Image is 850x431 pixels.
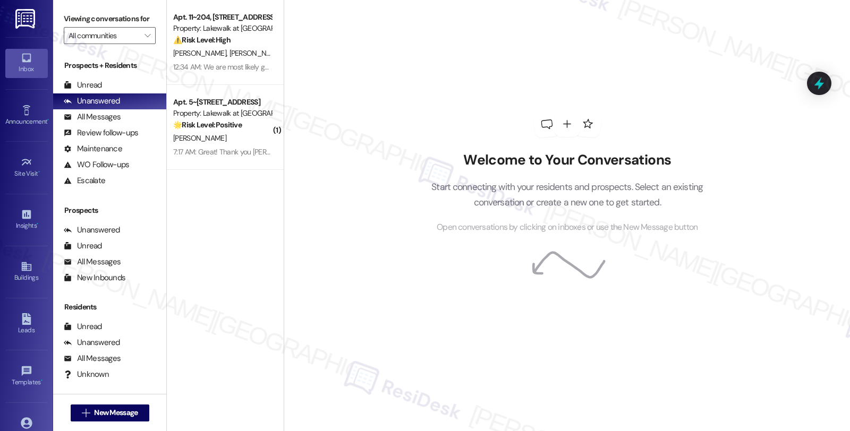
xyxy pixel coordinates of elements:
[37,220,38,228] span: •
[173,35,231,45] strong: ⚠️ Risk Level: High
[173,147,306,157] div: 7:17 AM: Great! Thank you [PERSON_NAME]
[64,256,121,268] div: All Messages
[415,152,719,169] h2: Welcome to Your Conversations
[173,108,271,119] div: Property: Lakewalk at [GEOGRAPHIC_DATA]
[5,49,48,77] a: Inbox
[173,62,680,72] div: 12:34 AM: We are most likely going to stay. But we would like to get this pest issue handled. Eve...
[64,353,121,364] div: All Messages
[47,116,49,124] span: •
[5,257,48,286] a: Buildings
[64,11,156,27] label: Viewing conversations for
[38,168,40,176] span: •
[229,48,283,58] span: [PERSON_NAME]
[71,404,149,421] button: New Message
[64,111,121,123] div: All Messages
[64,225,120,236] div: Unanswered
[53,60,166,71] div: Prospects + Residents
[64,369,109,380] div: Unknown
[64,175,105,186] div: Escalate
[64,272,125,283] div: New Inbounds
[173,12,271,23] div: Apt. 11~204, [STREET_ADDRESS]
[64,143,122,154] div: Maintenance
[64,96,120,107] div: Unanswered
[437,221,698,234] span: Open conversations by clicking on inboxes or use the New Message button
[64,240,102,252] div: Unread
[173,97,271,108] div: Apt. 5~[STREET_ADDRESS]
[64,321,102,332] div: Unread
[69,27,139,44] input: All communities
[173,23,271,34] div: Property: Lakewalk at [GEOGRAPHIC_DATA]
[5,205,48,234] a: Insights •
[173,120,242,130] strong: 🌟 Risk Level: Positive
[82,409,90,417] i: 
[94,407,138,418] span: New Message
[53,205,166,216] div: Prospects
[53,301,166,313] div: Residents
[144,31,150,40] i: 
[5,310,48,339] a: Leads
[415,179,719,210] p: Start connecting with your residents and prospects. Select an existing conversation or create a n...
[64,127,138,139] div: Review follow-ups
[5,153,48,182] a: Site Visit •
[64,337,120,348] div: Unanswered
[173,48,229,58] span: [PERSON_NAME]
[64,80,102,91] div: Unread
[15,9,37,29] img: ResiDesk Logo
[5,362,48,391] a: Templates •
[41,377,42,384] span: •
[64,159,129,170] div: WO Follow-ups
[173,133,226,143] span: [PERSON_NAME]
